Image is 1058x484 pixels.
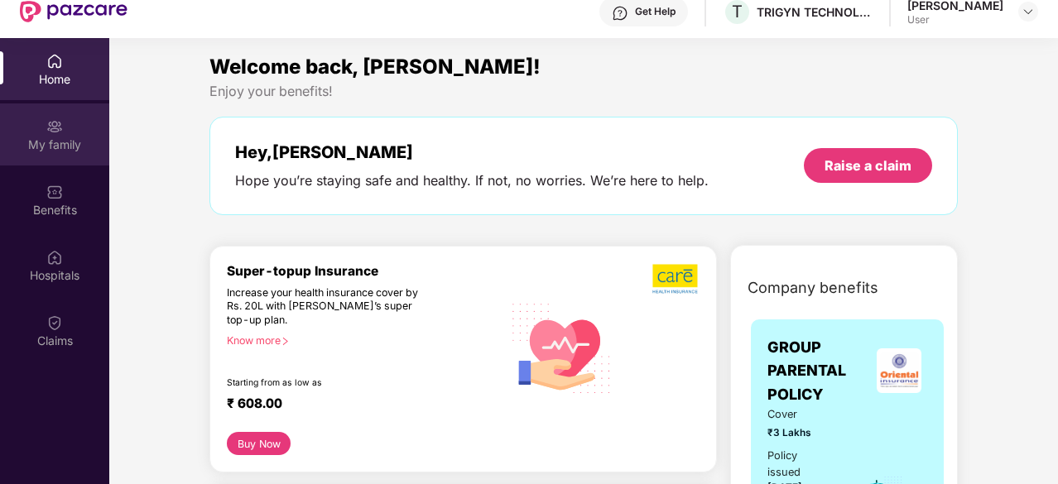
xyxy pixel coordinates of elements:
img: svg+xml;base64,PHN2ZyB3aWR0aD0iMjAiIGhlaWdodD0iMjAiIHZpZXdCb3g9IjAgMCAyMCAyMCIgZmlsbD0ibm9uZSIgeG... [46,118,63,135]
div: Super-topup Insurance [227,263,503,279]
div: Hope you’re staying safe and healthy. If not, no worries. We’re here to help. [235,172,709,189]
img: svg+xml;base64,PHN2ZyBpZD0iQ2xhaW0iIHhtbG5zPSJodHRwOi8vd3d3LnczLm9yZy8yMDAwL3N2ZyIgd2lkdGg9IjIwIi... [46,314,63,331]
span: Company benefits [748,276,878,300]
div: ₹ 608.00 [227,395,486,415]
div: Know more [227,334,493,346]
div: TRIGYN TECHNOLOGIES LIMITED [757,4,873,20]
img: svg+xml;base64,PHN2ZyB4bWxucz0iaHR0cDovL3d3dy53My5vcmcvMjAwMC9zdmciIHhtbG5zOnhsaW5rPSJodHRwOi8vd3... [503,287,621,407]
img: svg+xml;base64,PHN2ZyBpZD0iSG9zcGl0YWxzIiB4bWxucz0iaHR0cDovL3d3dy53My5vcmcvMjAwMC9zdmciIHdpZHRoPS... [46,249,63,266]
div: Hey, [PERSON_NAME] [235,142,709,162]
img: b5dec4f62d2307b9de63beb79f102df3.png [652,263,700,295]
img: svg+xml;base64,PHN2ZyBpZD0iSGVscC0zMngzMiIgeG1sbnM9Imh0dHA6Ly93d3cudzMub3JnLzIwMDAvc3ZnIiB3aWR0aD... [612,5,628,22]
img: svg+xml;base64,PHN2ZyBpZD0iSG9tZSIgeG1sbnM9Imh0dHA6Ly93d3cudzMub3JnLzIwMDAvc3ZnIiB3aWR0aD0iMjAiIG... [46,53,63,69]
div: Get Help [635,5,676,18]
button: Buy Now [227,432,291,455]
div: Increase your health insurance cover by Rs. 20L with [PERSON_NAME]’s super top-up plan. [227,286,431,328]
img: svg+xml;base64,PHN2ZyBpZD0iQmVuZWZpdHMiIHhtbG5zPSJodHRwOi8vd3d3LnczLm9yZy8yMDAwL3N2ZyIgd2lkdGg9Ij... [46,184,63,200]
span: Cover [767,406,828,423]
div: Policy issued [767,448,828,481]
span: T [732,2,743,22]
div: User [907,13,1003,26]
img: New Pazcare Logo [20,1,127,22]
div: Enjoy your benefits! [209,83,958,100]
div: Starting from as low as [227,377,432,389]
span: Welcome back, [PERSON_NAME]! [209,55,541,79]
span: GROUP PARENTAL POLICY [767,336,871,406]
img: insurerLogo [877,348,921,393]
div: Raise a claim [825,156,911,175]
span: ₹3 Lakhs [767,425,828,441]
span: right [281,337,290,346]
img: svg+xml;base64,PHN2ZyBpZD0iRHJvcGRvd24tMzJ4MzIiIHhtbG5zPSJodHRwOi8vd3d3LnczLm9yZy8yMDAwL3N2ZyIgd2... [1022,5,1035,18]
